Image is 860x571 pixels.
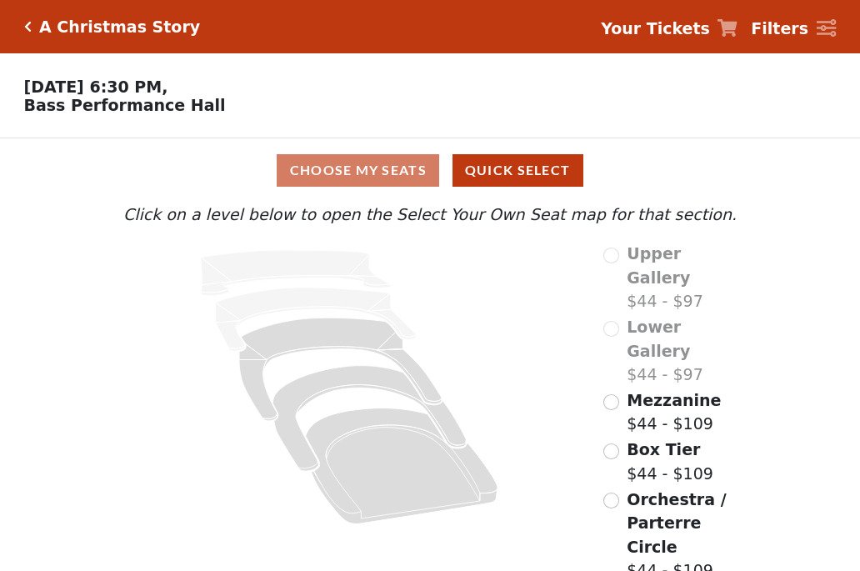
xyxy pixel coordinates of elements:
[627,438,713,485] label: $44 - $109
[201,250,391,296] path: Upper Gallery - Seats Available: 0
[24,21,32,33] a: Click here to go back to filters
[39,18,200,37] h5: A Christmas Story
[601,19,710,38] strong: Your Tickets
[119,203,741,227] p: Click on a level below to open the Select Your Own Seat map for that section.
[627,490,726,556] span: Orchestra / Parterre Circle
[306,408,498,524] path: Orchestra / Parterre Circle - Seats Available: 240
[751,17,836,41] a: Filters
[216,288,417,351] path: Lower Gallery - Seats Available: 0
[627,315,741,387] label: $44 - $97
[627,242,741,313] label: $44 - $97
[627,318,690,360] span: Lower Gallery
[601,17,737,41] a: Your Tickets
[627,388,721,436] label: $44 - $109
[627,391,721,409] span: Mezzanine
[751,19,808,38] strong: Filters
[627,440,700,458] span: Box Tier
[452,154,583,187] button: Quick Select
[627,244,690,287] span: Upper Gallery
